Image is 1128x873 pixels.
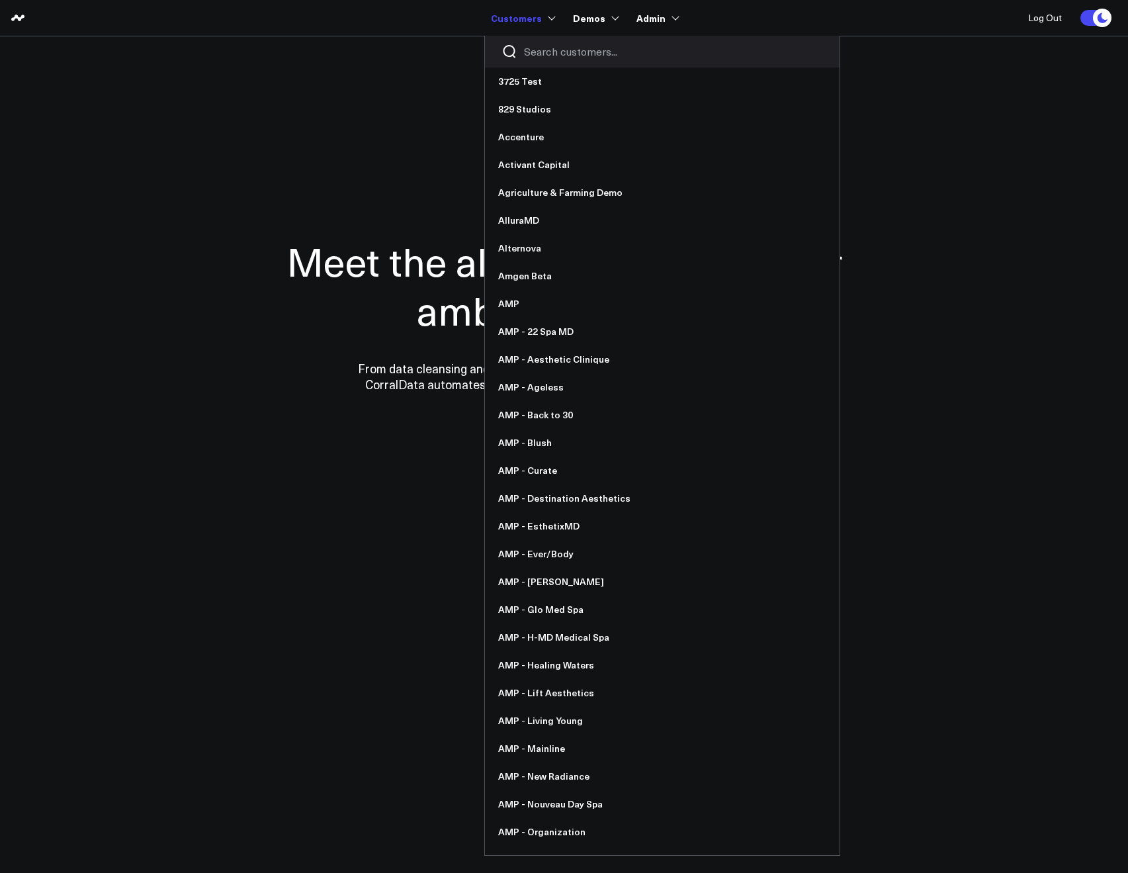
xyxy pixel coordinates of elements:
a: AMP - Glo Med Spa [485,596,840,623]
h1: Meet the all-in-one data hub for ambitious teams [240,236,889,334]
input: Search customers input [524,44,823,59]
a: Activant Capital [485,151,840,179]
a: AMP - New Radiance [485,762,840,790]
a: AMP - Blush [485,429,840,457]
p: From data cleansing and integration to personalized dashboards and insights, CorralData automates... [329,361,799,392]
a: Demos [573,6,617,30]
a: AMP [485,290,840,318]
a: Admin [636,6,677,30]
button: Search customers button [501,44,517,60]
a: Accenture [485,123,840,151]
a: AMP - Healing Waters [485,651,840,679]
a: Agriculture & Farming Demo [485,179,840,207]
a: 829 Studios [485,95,840,123]
a: AMP - Organization [485,818,840,846]
a: AMP - Lift Aesthetics [485,679,840,707]
a: AMP - Nouveau Day Spa [485,790,840,818]
a: AMP - 22 Spa MD [485,318,840,345]
a: AlluraMD [485,207,840,234]
a: AMP - [PERSON_NAME] [485,568,840,596]
a: Customers [491,6,553,30]
a: AMP - H-MD Medical Spa [485,623,840,651]
a: AMP - EsthetixMD [485,512,840,540]
a: AMP - Aesthetic Clinique [485,345,840,373]
a: AMP - Living Young [485,707,840,735]
a: AMP - Ageless [485,373,840,401]
a: Amgen Beta [485,262,840,290]
a: AMP - Back to 30 [485,401,840,429]
a: AMP - Destination Aesthetics [485,484,840,512]
a: 3725 Test [485,68,840,95]
a: AMP - Mainline [485,735,840,762]
a: Alternova [485,234,840,262]
a: AMP - Curate [485,457,840,484]
a: AMP - Ever/Body [485,540,840,568]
